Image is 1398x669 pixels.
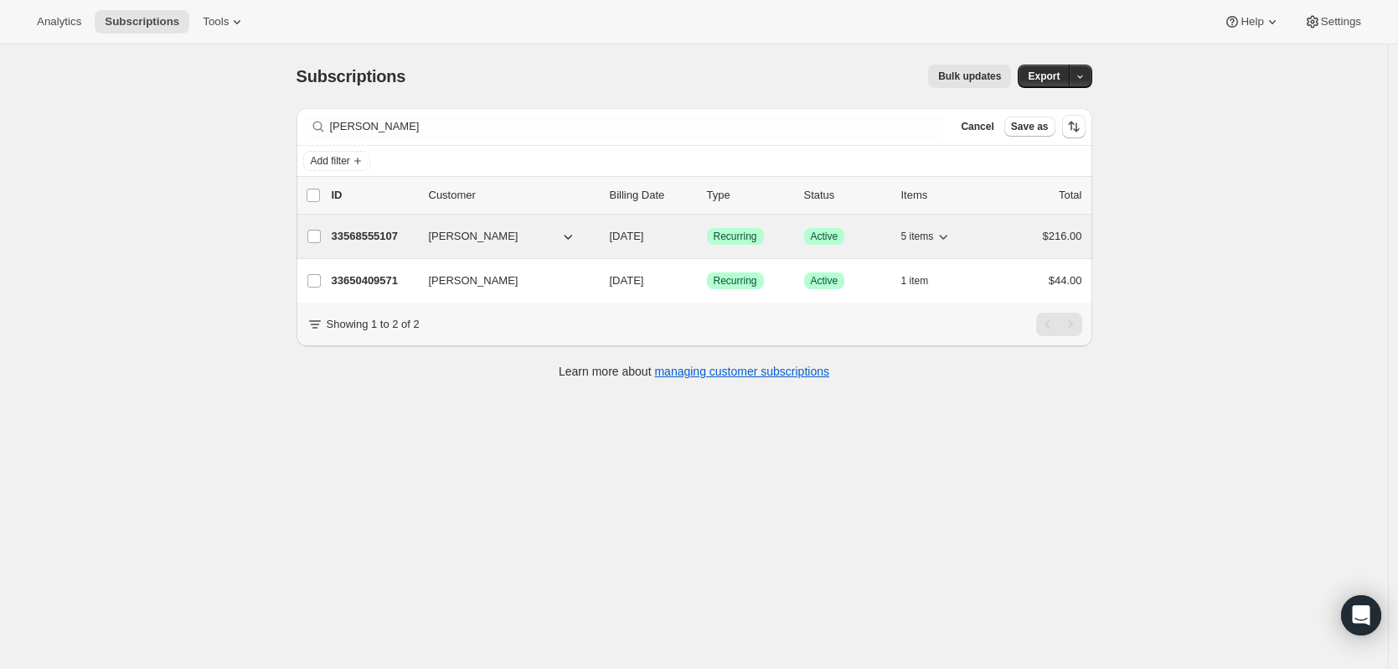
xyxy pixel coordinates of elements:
span: Help [1241,15,1263,29]
button: [PERSON_NAME] [419,223,586,250]
span: Tools [203,15,229,29]
p: Total [1059,187,1081,204]
span: $44.00 [1049,274,1082,287]
span: Export [1028,70,1060,83]
button: Save as [1004,117,1055,137]
span: $216.00 [1043,230,1082,242]
p: Learn more about [559,363,829,380]
button: 5 items [901,225,952,248]
nav: Pagination [1036,313,1082,336]
span: Subscriptions [105,15,179,29]
p: Showing 1 to 2 of 2 [327,316,420,333]
span: Add filter [311,154,350,168]
button: [PERSON_NAME] [419,267,586,294]
span: [PERSON_NAME] [429,272,518,289]
span: Settings [1321,15,1361,29]
p: Status [804,187,888,204]
button: Cancel [954,117,1000,137]
button: Add filter [303,151,370,171]
div: 33568555107[PERSON_NAME][DATE]SuccessRecurringSuccessActive5 items$216.00 [332,225,1082,248]
input: Filter subscribers [330,115,945,138]
p: ID [332,187,415,204]
button: Export [1018,65,1070,88]
span: Bulk updates [938,70,1001,83]
span: Cancel [961,120,993,133]
span: [DATE] [610,274,644,287]
button: Subscriptions [95,10,189,34]
span: 5 items [901,230,934,243]
span: [DATE] [610,230,644,242]
button: Bulk updates [928,65,1011,88]
button: Tools [193,10,255,34]
p: Billing Date [610,187,694,204]
p: 33650409571 [332,272,415,289]
div: Open Intercom Messenger [1341,595,1381,635]
span: Subscriptions [297,67,406,86]
span: Active [811,274,838,288]
button: Analytics [27,10,91,34]
span: Save as [1011,120,1049,133]
span: Recurring [714,274,757,288]
a: managing customer subscriptions [654,365,829,378]
button: Sort the results [1062,115,1086,138]
span: Analytics [37,15,81,29]
span: Recurring [714,230,757,243]
span: [PERSON_NAME] [429,228,518,245]
p: Customer [429,187,596,204]
button: Help [1214,10,1290,34]
div: Type [707,187,791,204]
span: Active [811,230,838,243]
div: 33650409571[PERSON_NAME][DATE]SuccessRecurringSuccessActive1 item$44.00 [332,269,1082,293]
p: 33568555107 [332,228,415,245]
div: IDCustomerBilling DateTypeStatusItemsTotal [332,187,1082,204]
span: 1 item [901,274,929,288]
div: Items [901,187,985,204]
button: 1 item [901,269,947,293]
button: Settings [1294,10,1371,34]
